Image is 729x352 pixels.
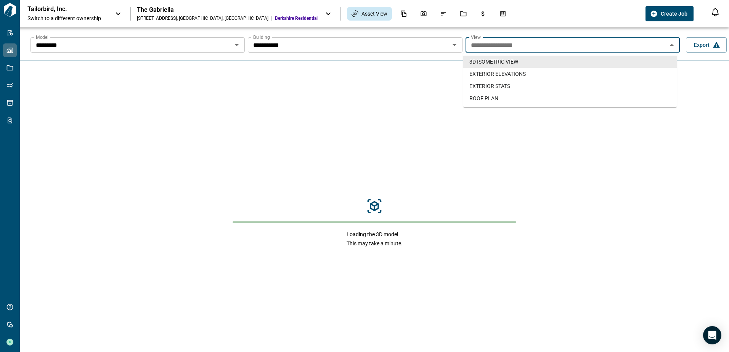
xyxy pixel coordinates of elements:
span: ROOF PLAN [469,94,498,102]
div: Photos [416,7,432,20]
div: The Gabriella [137,6,318,14]
div: Asset View [347,7,392,21]
button: Create Job [646,6,694,21]
div: Jobs [455,7,471,20]
label: Model [36,34,48,40]
span: Create Job [661,10,687,18]
button: Open [231,40,242,50]
span: EXTERIOR STATS [469,82,510,90]
div: Documents [396,7,412,20]
div: Open Intercom Messenger [703,326,721,344]
span: EXTERIOR ELEVATIONS [469,70,526,78]
button: Open [449,40,460,50]
button: Close [666,40,677,50]
div: Issues & Info [435,7,451,20]
label: Building [253,34,270,40]
span: This may take a minute. [347,240,403,247]
label: View [471,34,481,40]
div: Budgets [475,7,491,20]
span: Export [694,41,710,49]
p: Tailorbird, Inc. [27,5,96,13]
span: Berkshire Residential [275,15,318,21]
span: 3D ISOMETRIC VIEW​ [469,58,518,66]
div: Takeoff Center [495,7,511,20]
span: Switch to a different ownership [27,14,108,22]
span: Loading the 3D model [347,230,403,238]
span: Asset View [361,10,387,18]
div: [STREET_ADDRESS] , [GEOGRAPHIC_DATA] , [GEOGRAPHIC_DATA] [137,15,268,21]
button: Export [686,37,727,53]
button: Open notification feed [709,6,721,18]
